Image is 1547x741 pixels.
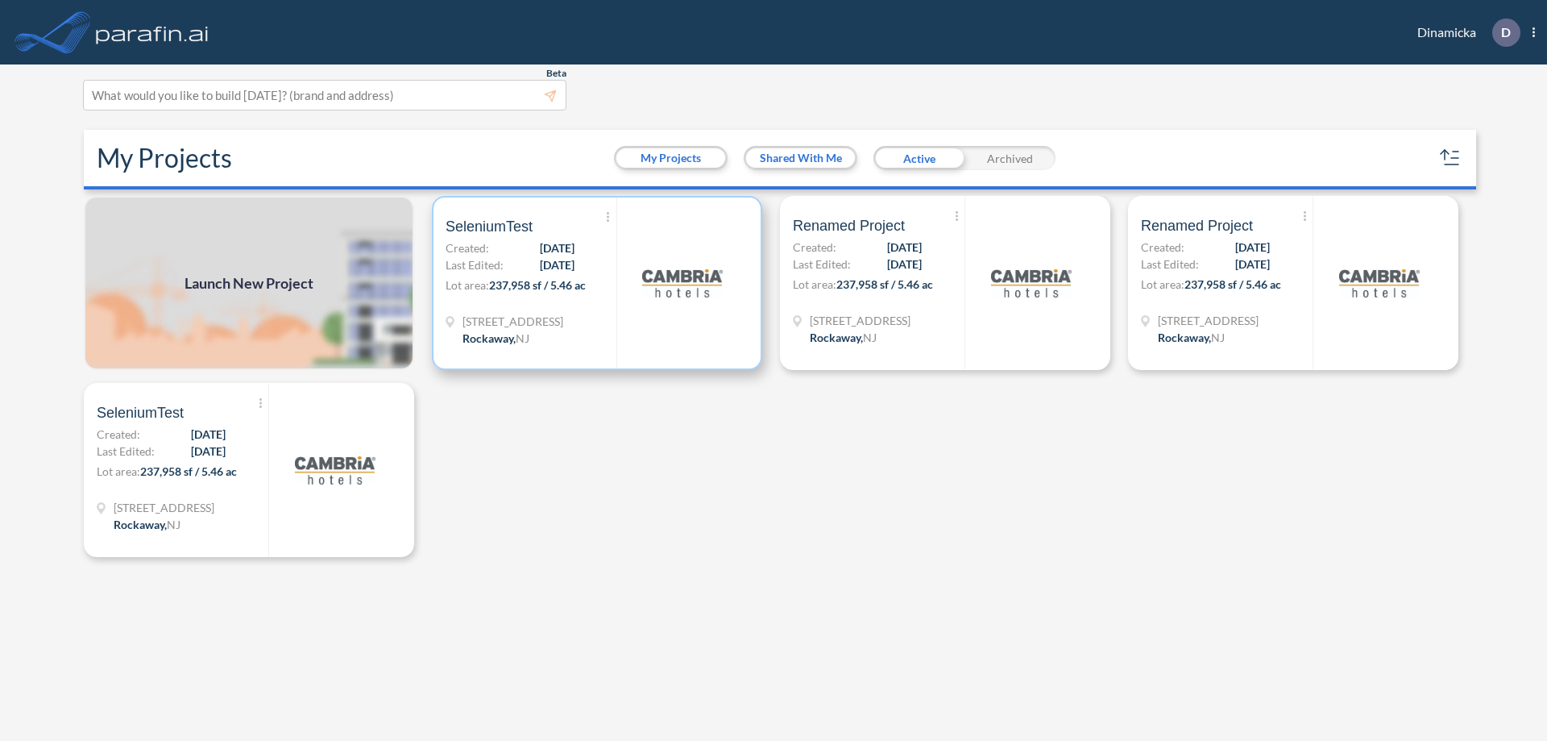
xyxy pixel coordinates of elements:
[873,146,964,170] div: Active
[546,67,566,80] span: Beta
[863,331,877,344] span: NJ
[93,16,212,48] img: logo
[1141,216,1253,235] span: Renamed Project
[114,518,167,531] span: Rockaway ,
[97,143,232,173] h2: My Projects
[462,313,563,330] span: 321 Mt Hope Ave
[616,148,725,168] button: My Projects
[991,243,1072,323] img: logo
[191,443,226,460] span: [DATE]
[1158,312,1259,329] span: 321 Mt Hope Ave
[810,329,877,346] div: Rockaway, NJ
[642,243,723,323] img: logo
[1158,331,1211,344] span: Rockaway ,
[97,443,155,460] span: Last Edited:
[540,256,574,273] span: [DATE]
[462,330,529,347] div: Rockaway, NJ
[462,331,516,345] span: Rockaway ,
[1158,329,1225,346] div: Rockaway, NJ
[114,516,180,533] div: Rockaway, NJ
[1437,145,1463,171] button: sort
[167,518,180,531] span: NJ
[540,239,574,256] span: [DATE]
[964,146,1056,170] div: Archived
[295,430,375,510] img: logo
[446,217,533,236] span: SeleniumTest
[836,277,933,291] span: 237,958 sf / 5.46 ac
[1184,277,1281,291] span: 237,958 sf / 5.46 ac
[446,256,504,273] span: Last Edited:
[793,256,851,273] span: Last Edited:
[114,499,214,516] span: 321 Mt Hope Ave
[97,426,140,443] span: Created:
[746,148,855,168] button: Shared With Me
[810,312,910,329] span: 321 Mt Hope Ave
[1393,19,1535,47] div: Dinamicka
[84,196,414,370] img: add
[887,256,922,273] span: [DATE]
[446,278,489,292] span: Lot area:
[1501,25,1511,40] p: D
[97,403,184,423] span: SeleniumTest
[516,331,529,345] span: NJ
[489,278,586,292] span: 237,958 sf / 5.46 ac
[84,196,414,370] a: Launch New Project
[1235,256,1270,273] span: [DATE]
[191,426,226,443] span: [DATE]
[793,239,836,256] span: Created:
[185,273,313,294] span: Launch New Project
[1141,277,1184,291] span: Lot area:
[1141,239,1184,256] span: Created:
[887,239,922,256] span: [DATE]
[1339,243,1420,323] img: logo
[140,464,237,478] span: 237,958 sf / 5.46 ac
[97,464,140,478] span: Lot area:
[1235,239,1270,256] span: [DATE]
[793,216,905,235] span: Renamed Project
[1141,256,1199,273] span: Last Edited:
[1211,331,1225,344] span: NJ
[793,277,836,291] span: Lot area:
[446,239,489,256] span: Created:
[810,331,863,344] span: Rockaway ,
